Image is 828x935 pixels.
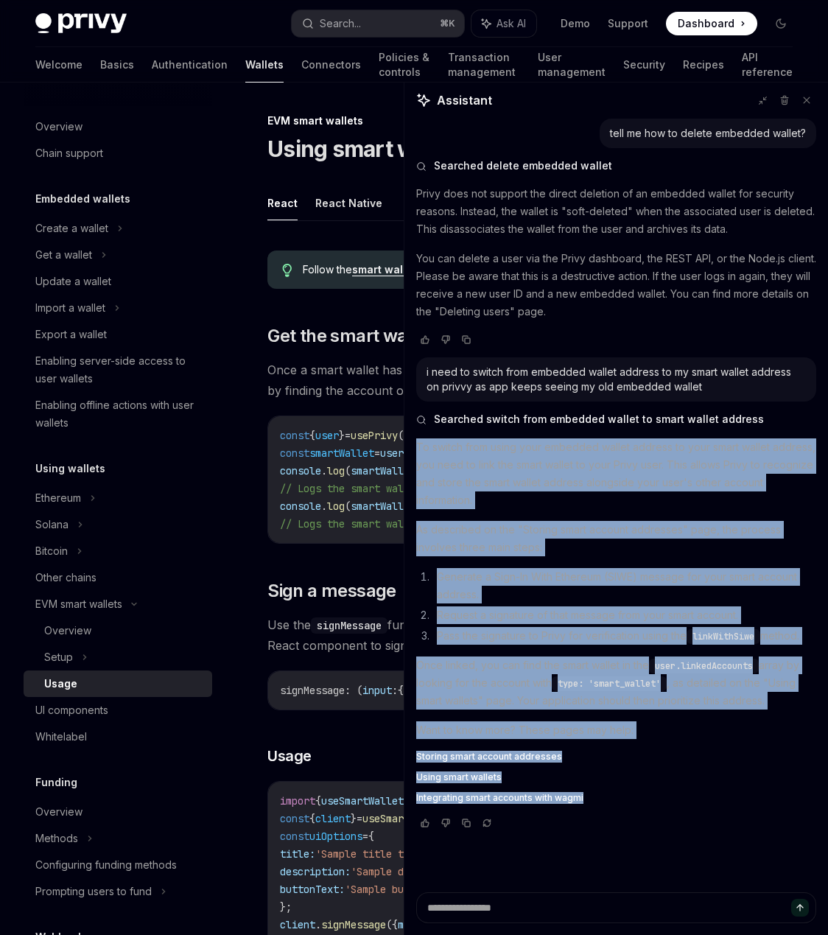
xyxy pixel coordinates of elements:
span: signMessage [280,684,345,697]
span: . [315,918,321,931]
span: ( [345,464,351,477]
span: { [309,429,315,442]
span: usePrivy [351,429,398,442]
span: title: [280,847,315,861]
a: Authentication [152,47,228,83]
span: const [280,447,309,460]
a: Storing smart account addresses [416,751,816,763]
img: dark logo [35,13,127,34]
li: Generate a Sign-In With Ethereum (SIWE) message for your smart account address. [432,568,816,603]
button: Searched switch from embedded wallet to smart wallet address [416,412,816,427]
span: = [362,830,368,843]
div: UI components [35,701,108,719]
span: buttonText: [280,883,345,896]
code: signMessage [311,617,387,634]
a: Demo [561,16,590,31]
a: Chain support [24,140,212,167]
li: Request a signature of that message from your smart account. [432,606,816,624]
a: Overview [24,799,212,825]
span: Usage [267,746,312,766]
div: tell me how to delete embedded wallet? [610,126,806,141]
span: user.linkedAccounts [655,660,753,672]
span: client [315,812,351,825]
span: Follow the to configure smart wallets for your application. [303,262,787,277]
span: ⌘ K [440,18,455,29]
span: Ask AI [497,16,526,31]
div: Overview [44,622,91,640]
h1: Using smart wallets [267,136,471,162]
a: Dashboard [666,12,757,35]
p: You can delete a user via the Privy dashboard, the REST API, or the Node.js client. Please be awa... [416,250,816,321]
span: { [309,812,315,825]
button: Searched delete embedded wallet [416,158,816,173]
div: EVM smart wallets [267,113,801,128]
svg: Tip [282,264,292,277]
span: uiOptions [309,830,362,843]
button: Send message [791,899,809,917]
div: Export a wallet [35,326,107,343]
span: { [368,830,374,843]
span: smartWallet [309,447,374,460]
a: Connectors [301,47,361,83]
span: Using smart wallets [416,771,502,783]
p: To switch from using your embedded wallet address to your smart wallet address, you need to link ... [416,438,816,509]
div: Overview [35,118,83,136]
span: useSmartWallets [321,794,410,808]
span: ({ [386,918,398,931]
span: { [315,794,321,808]
span: } [351,812,357,825]
a: Whitelabel [24,724,212,750]
span: }; [280,900,292,914]
div: Setup [44,648,73,666]
div: Methods [35,830,78,847]
div: Ethereum [35,489,81,507]
span: 'Sample button text' [345,883,463,896]
div: Configuring funding methods [35,856,177,874]
span: smartWallet [351,464,415,477]
div: Update a wallet [35,273,111,290]
button: Toggle dark mode [769,12,793,35]
a: Usage [24,670,212,697]
span: const [280,812,309,825]
p: As described on the "Storing smart account addresses" page, the process involves three main steps: [416,521,816,556]
div: Usage [44,675,77,693]
span: Sign a message [267,579,396,603]
a: Integrating smart accounts with wagmi [416,792,816,804]
p: Once linked, you can find the smart wallet in the array by looking for the account with , as deta... [416,656,816,710]
span: { [398,684,404,697]
div: Get a wallet [35,246,92,264]
span: Once a smart wallet has been created for a user, you can get the address for the smart wallet by ... [267,360,801,401]
a: API reference [742,47,793,83]
span: linkWithSiwe [692,631,754,642]
button: React Native [315,186,382,220]
a: Overview [24,113,212,140]
span: (); [398,429,415,442]
a: User management [538,47,606,83]
span: client [280,918,315,931]
a: Configuring funding methods [24,852,212,878]
span: log [327,500,345,513]
div: Prompting users to fund [35,883,152,900]
p: Want to know more? These pages may help: [416,721,816,739]
a: Recipes [683,47,724,83]
span: 'Sample title text' [315,847,427,861]
span: . [321,500,327,513]
div: Chain support [35,144,103,162]
span: . [321,464,327,477]
li: Pass the signature to Privy for verification using the method. [432,627,816,645]
a: Welcome [35,47,83,83]
span: Dashboard [678,16,734,31]
a: Support [608,16,648,31]
a: Enabling offline actions with user wallets [24,392,212,436]
span: console [280,500,321,513]
button: Search...⌘K [292,10,464,37]
a: Policies & controls [379,47,430,83]
a: Basics [100,47,134,83]
span: Searched delete embedded wallet [434,158,612,173]
span: ( [345,500,351,513]
span: Storing smart account addresses [416,751,562,763]
div: EVM smart wallets [35,595,122,613]
span: import [280,794,315,808]
div: Whitelabel [35,728,87,746]
div: Enabling offline actions with user wallets [35,396,203,432]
